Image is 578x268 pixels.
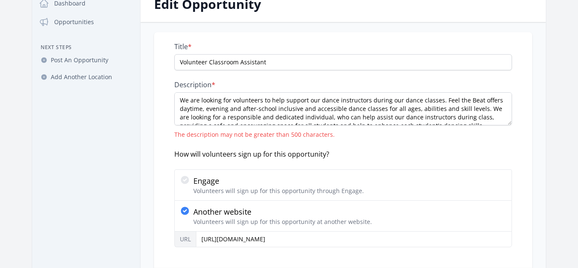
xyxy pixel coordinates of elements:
a: Add Another Location [36,69,137,85]
div: The description may not be greater than 500 characters. [174,130,512,139]
a: Post An Opportunity [36,52,137,68]
h3: Next Steps [36,44,137,51]
span: Post An Opportunity [51,56,108,64]
span: Add Another Location [51,73,112,81]
p: Volunteers will sign up for this opportunity at another website. [193,218,372,226]
label: URL [174,232,196,247]
a: Opportunities [36,14,137,30]
p: Another website [193,206,372,218]
input: https://www.example.com [196,231,512,247]
label: Description [174,80,512,89]
p: Engage [193,175,364,187]
div: How will volunteers sign up for this opportunity? [174,149,512,159]
label: Title [174,42,512,51]
p: Volunteers will sign up for this opportunity through Engage. [193,187,364,195]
